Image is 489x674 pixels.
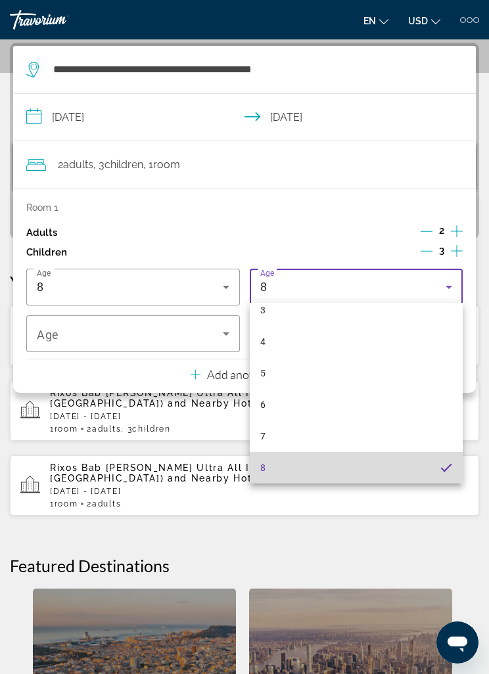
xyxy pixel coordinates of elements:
mat-option: 7 years old [250,420,463,452]
mat-option: 5 years old [250,357,463,389]
span: 5 [260,365,266,381]
iframe: Button to launch messaging window [436,621,478,663]
span: 3 [260,302,266,318]
mat-option: 6 years old [250,389,463,420]
span: 7 [260,428,266,444]
span: 8 [260,460,266,476]
mat-option: 4 years old [250,326,463,357]
span: 6 [260,397,266,413]
span: 4 [260,334,266,349]
mat-option: 8 years old [250,452,463,483]
mat-option: 3 years old [250,294,463,326]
